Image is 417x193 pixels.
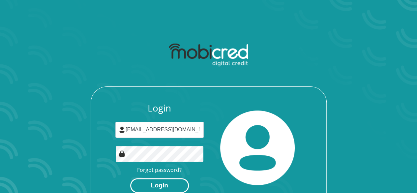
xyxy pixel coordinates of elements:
[119,126,125,133] img: user-icon image
[130,178,189,193] button: Login
[169,44,248,67] img: mobicred logo
[137,166,182,174] a: Forgot password?
[119,150,125,157] img: Image
[115,122,204,138] input: Username
[115,103,204,114] h3: Login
